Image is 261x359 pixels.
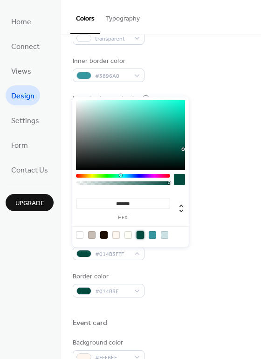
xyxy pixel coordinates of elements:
label: hex [76,215,170,221]
div: rgb(199, 188, 180) [88,231,96,239]
span: Design [11,89,34,104]
div: rgb(1, 75, 63) [137,231,144,239]
div: Inner background color [73,94,140,104]
span: Connect [11,40,40,54]
div: rgb(255, 246, 239) [112,231,120,239]
div: Background color [73,338,143,348]
div: Border color [73,272,143,282]
a: Settings [6,110,45,130]
div: Inner border color [73,56,143,66]
span: Contact Us [11,163,48,178]
div: rgb(203, 224, 227) [161,231,168,239]
span: Upgrade [15,199,44,208]
a: Contact Us [6,159,54,179]
div: rgb(253, 252, 245) [124,231,132,239]
a: Design [6,85,40,105]
span: #014B3F [95,287,130,297]
a: Connect [6,36,45,56]
span: Views [11,64,31,79]
span: #014B3FFF [95,249,130,259]
a: Form [6,135,34,155]
div: Event card [73,318,107,328]
button: Upgrade [6,194,54,211]
span: Form [11,138,28,153]
div: rgba(0, 0, 0, 0) [76,231,83,239]
a: Home [6,11,37,31]
div: rgb(56, 150, 160) [149,231,156,239]
div: rgb(29, 14, 3) [100,231,108,239]
span: transparent [95,34,130,44]
span: Home [11,15,31,29]
span: Settings [11,114,39,128]
span: #3896A0 [95,71,130,81]
a: Views [6,61,37,81]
